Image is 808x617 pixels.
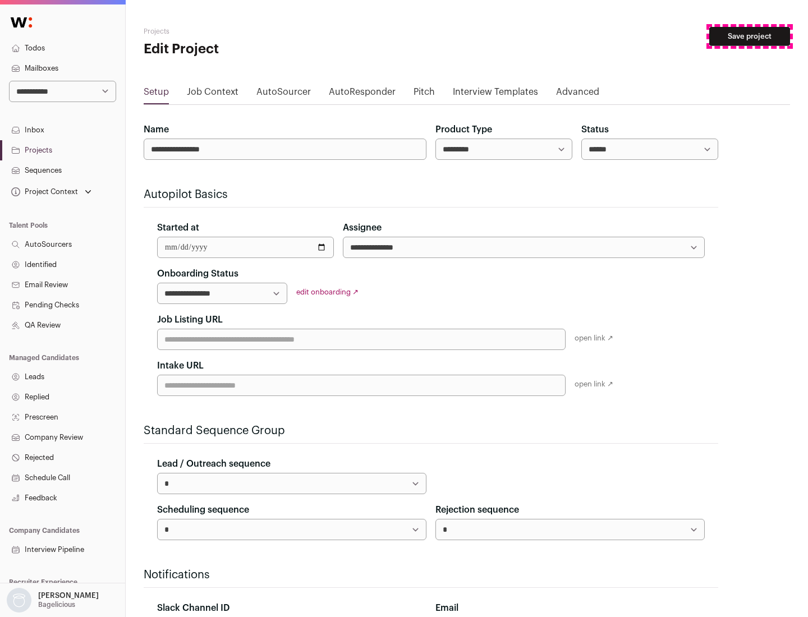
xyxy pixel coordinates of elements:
[157,221,199,234] label: Started at
[9,184,94,200] button: Open dropdown
[256,85,311,103] a: AutoSourcer
[435,601,705,615] div: Email
[144,27,359,36] h2: Projects
[38,591,99,600] p: [PERSON_NAME]
[7,588,31,613] img: nopic.png
[709,27,790,46] button: Save project
[296,288,359,296] a: edit onboarding ↗
[157,601,229,615] label: Slack Channel ID
[187,85,238,103] a: Job Context
[157,313,223,326] label: Job Listing URL
[144,567,718,583] h2: Notifications
[157,503,249,517] label: Scheduling sequence
[157,359,204,372] label: Intake URL
[144,85,169,103] a: Setup
[435,503,519,517] label: Rejection sequence
[4,588,101,613] button: Open dropdown
[343,221,382,234] label: Assignee
[329,85,396,103] a: AutoResponder
[144,423,718,439] h2: Standard Sequence Group
[144,40,359,58] h1: Edit Project
[556,85,599,103] a: Advanced
[9,187,78,196] div: Project Context
[157,267,238,280] label: Onboarding Status
[157,457,270,471] label: Lead / Outreach sequence
[581,123,609,136] label: Status
[144,123,169,136] label: Name
[453,85,538,103] a: Interview Templates
[414,85,435,103] a: Pitch
[144,187,718,202] h2: Autopilot Basics
[435,123,492,136] label: Product Type
[4,11,38,34] img: Wellfound
[38,600,75,609] p: Bagelicious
